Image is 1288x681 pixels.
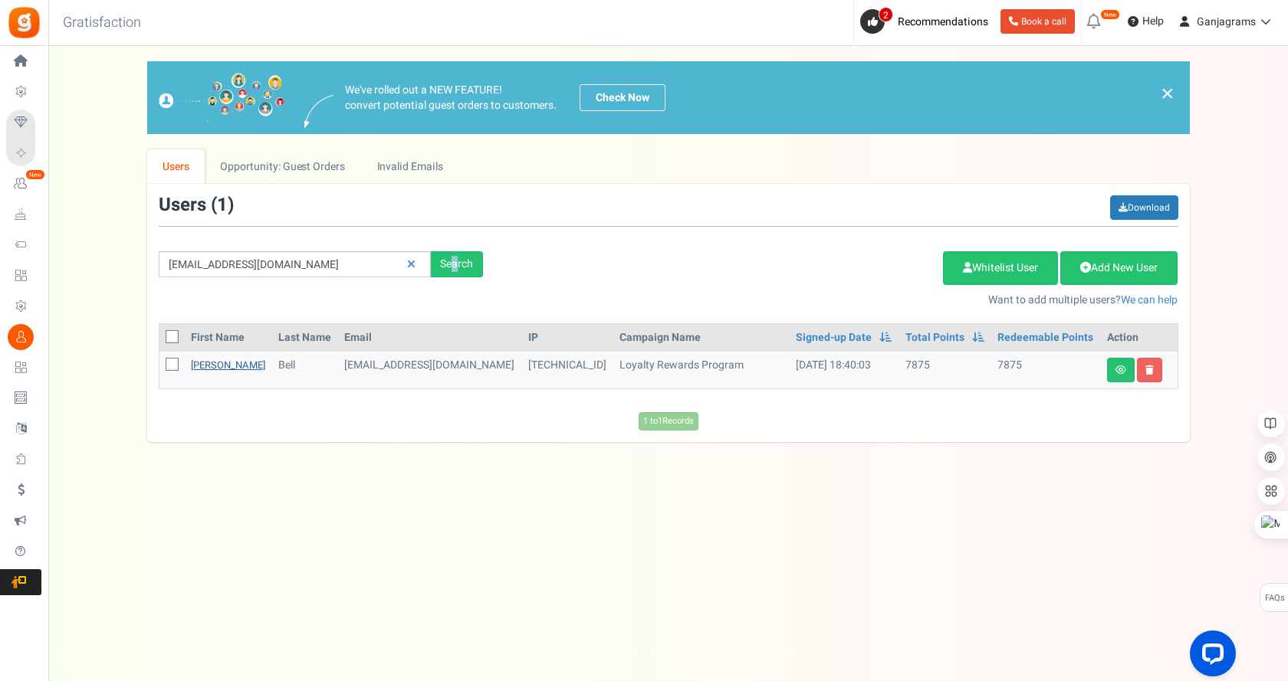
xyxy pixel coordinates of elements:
[147,149,205,184] a: Users
[46,8,158,38] h3: Gratisfaction
[272,324,338,352] th: Last Name
[399,251,423,278] a: Reset
[6,171,41,197] a: New
[1101,324,1178,352] th: Action
[338,352,522,388] td: [EMAIL_ADDRESS][DOMAIN_NAME]
[1110,195,1178,220] a: Download
[943,251,1058,285] a: Whitelist User
[1264,584,1285,613] span: FAQs
[1122,9,1170,34] a: Help
[1115,365,1126,375] i: View details
[1138,14,1164,29] span: Help
[860,9,994,34] a: 2 Recommendations
[1197,14,1256,30] span: Ganjagrams
[506,293,1178,308] p: Want to add multiple users?
[431,251,483,277] div: Search
[361,149,458,184] a: Invalid Emails
[522,352,613,388] td: [TECHNICAL_ID]
[613,324,790,352] th: Campaign Name
[1100,9,1120,20] em: New
[522,324,613,352] th: IP
[899,352,991,388] td: 7875
[217,192,228,218] span: 1
[1145,365,1154,375] i: Delete user
[159,73,285,123] img: images
[796,330,872,345] a: Signed-up Date
[1121,292,1178,308] a: We can help
[272,352,338,388] td: Bell
[25,169,45,180] em: New
[338,324,522,352] th: Email
[345,83,557,113] p: We've rolled out a NEW FEATURE! convert potential guest orders to customers.
[159,251,431,277] input: Search by email or name
[1060,251,1178,285] a: Add New User
[905,330,964,345] a: Total Points
[159,195,234,215] h3: Users ( )
[613,352,790,388] td: Loyalty Rewards Program
[1001,9,1075,34] a: Book a call
[790,352,899,388] td: [DATE] 18:40:03
[580,84,665,111] a: Check Now
[191,358,265,372] a: [PERSON_NAME]
[205,149,360,184] a: Opportunity: Guest Orders
[304,95,333,128] img: images
[991,352,1100,388] td: 7875
[997,330,1093,345] a: Redeemable Points
[7,5,41,40] img: Gratisfaction
[898,14,988,30] span: Recommendations
[879,7,893,22] span: 2
[185,324,272,352] th: First Name
[1161,84,1175,103] a: ×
